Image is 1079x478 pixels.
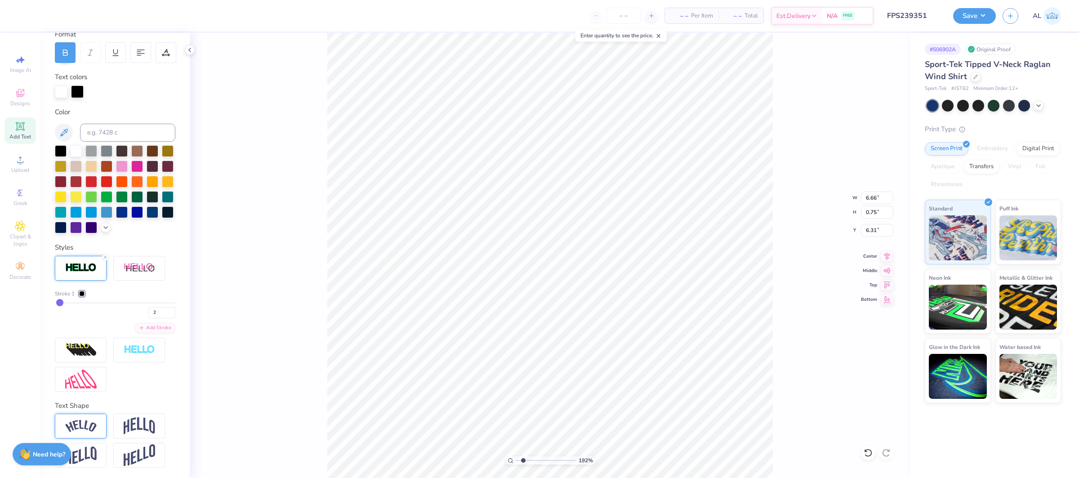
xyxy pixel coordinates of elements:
[670,11,688,21] span: – –
[951,85,969,93] span: # JST62
[953,8,996,24] button: Save
[999,204,1018,213] span: Puff Ink
[55,107,175,117] div: Color
[65,447,97,464] img: Flag
[124,444,155,466] img: Rise
[65,420,97,432] img: Arc
[999,285,1057,330] img: Metallic & Glitter Ink
[929,215,987,260] img: Standard
[861,268,877,274] span: Middle
[999,273,1052,282] span: Metallic & Glitter Ink
[1033,7,1061,25] a: AL
[971,142,1014,156] div: Embroidery
[65,263,97,273] img: Stroke
[724,11,742,21] span: – –
[925,59,1051,82] span: Sport-Tek Tipped V-Neck Raglan Wind Shirt
[575,29,667,42] div: Enter quantity to see the price.
[925,178,968,192] div: Rhinestones
[745,11,758,21] span: Total
[929,342,980,352] span: Glow in the Dark Ink
[13,200,27,207] span: Greek
[929,285,987,330] img: Neon Ink
[55,29,176,40] div: Format
[124,417,155,434] img: Arch
[11,166,29,174] span: Upload
[925,160,961,174] div: Applique
[124,345,155,355] img: Negative Space
[963,160,999,174] div: Transfers
[9,133,31,140] span: Add Text
[9,273,31,281] span: Decorate
[579,456,593,465] span: 192 %
[1017,142,1060,156] div: Digital Print
[925,44,961,55] div: # 506902A
[1033,11,1041,21] span: AL
[124,263,155,274] img: Shadow
[880,7,946,25] input: Untitled Design
[55,242,175,253] div: Styles
[55,290,75,298] span: Stroke 1
[1002,160,1027,174] div: Vinyl
[55,401,175,411] div: Text Shape
[4,233,36,247] span: Clipart & logos
[999,342,1041,352] span: Water based Ink
[929,354,987,399] img: Glow in the Dark Ink
[606,8,641,24] input: – –
[1043,7,1061,25] img: Angela Legaspi
[929,273,951,282] span: Neon Ink
[965,44,1016,55] div: Original Proof
[999,354,1057,399] img: Water based Ink
[925,124,1061,134] div: Print Type
[973,85,1018,93] span: Minimum Order: 12 +
[33,450,65,459] strong: Need help?
[861,253,877,259] span: Center
[55,72,87,82] label: Text colors
[135,323,175,333] div: Add Stroke
[1030,160,1051,174] div: Foil
[10,67,31,74] span: Image AI
[65,370,97,389] img: Free Distort
[80,124,175,142] input: e.g. 7428 c
[827,11,838,21] span: N/A
[10,100,30,107] span: Designs
[861,282,877,288] span: Top
[776,11,811,21] span: Est. Delivery
[925,142,968,156] div: Screen Print
[925,85,947,93] span: Sport-Tek
[929,204,953,213] span: Standard
[861,296,877,303] span: Bottom
[999,215,1057,260] img: Puff Ink
[691,11,713,21] span: Per Item
[843,13,852,19] span: FREE
[65,343,97,357] img: 3d Illusion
